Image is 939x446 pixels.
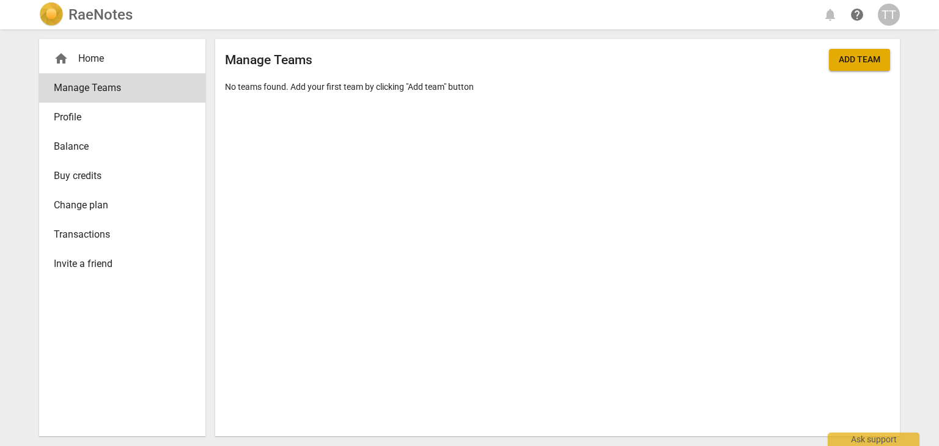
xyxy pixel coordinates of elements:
[54,51,181,66] div: Home
[68,6,133,23] h2: RaeNotes
[39,73,205,103] a: Manage Teams
[828,433,919,446] div: Ask support
[39,103,205,132] a: Profile
[850,7,864,22] span: help
[54,227,181,242] span: Transactions
[839,54,880,66] span: Add team
[225,81,890,93] p: No teams found. Add your first team by clicking "Add team" button
[829,49,890,71] button: Add team
[39,191,205,220] a: Change plan
[54,51,68,66] span: home
[54,169,181,183] span: Buy credits
[54,139,181,154] span: Balance
[39,2,64,27] img: Logo
[39,132,205,161] a: Balance
[878,4,900,26] button: TT
[54,257,181,271] span: Invite a friend
[39,161,205,191] a: Buy credits
[39,249,205,279] a: Invite a friend
[54,110,181,125] span: Profile
[846,4,868,26] a: Help
[225,53,312,68] h2: Manage Teams
[54,81,181,95] span: Manage Teams
[39,2,133,27] a: LogoRaeNotes
[39,44,205,73] div: Home
[54,198,181,213] span: Change plan
[39,220,205,249] a: Transactions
